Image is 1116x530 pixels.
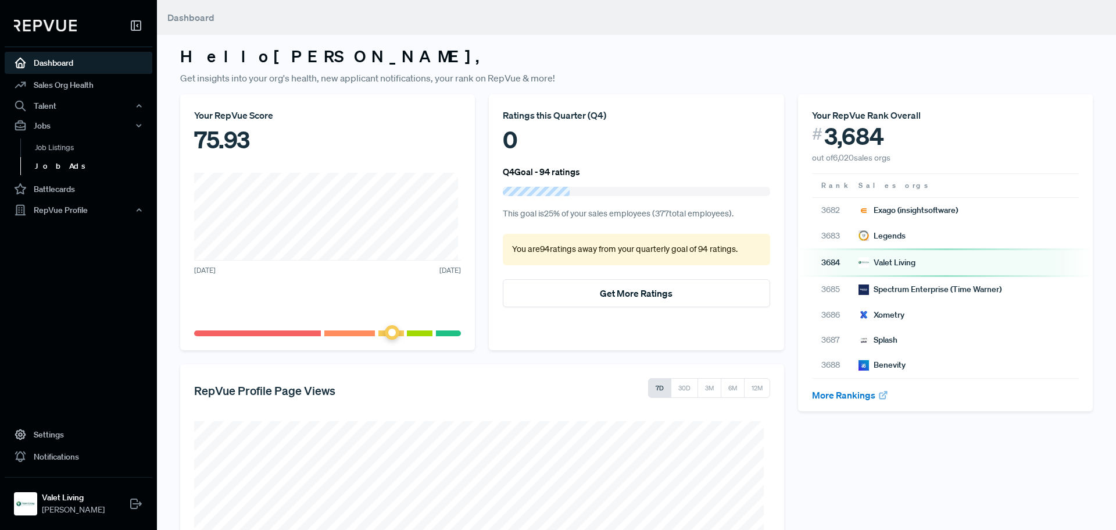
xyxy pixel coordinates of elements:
div: Spectrum Enterprise (Time Warner) [859,283,1001,296]
span: 3688 [821,359,849,371]
div: Ratings this Quarter ( Q4 ) [503,108,770,122]
span: 3686 [821,309,849,321]
a: Notifications [5,446,152,468]
span: [DATE] [439,265,461,276]
span: # [812,122,822,146]
div: Legends [859,230,906,242]
button: 12M [744,378,770,398]
h3: Hello [PERSON_NAME] , [180,47,1093,66]
button: 6M [721,378,745,398]
img: Exago (insightsoftware) [859,205,869,216]
strong: Valet Living [42,492,105,504]
img: Xometry [859,310,869,320]
span: 3687 [821,334,849,346]
img: Benevity [859,360,869,371]
div: 0 [503,122,770,157]
div: Splash [859,334,897,346]
span: 3684 [821,257,849,269]
a: Job Listings [20,138,168,157]
a: Dashboard [5,52,152,74]
button: 30D [671,378,698,398]
p: You are 94 ratings away from your quarterly goal of 94 ratings . [512,243,760,256]
div: Xometry [859,309,904,321]
img: Valet Living [16,495,35,513]
h6: Q4 Goal - 94 ratings [503,166,580,177]
span: 3,684 [824,122,884,150]
p: Get insights into your org's health, new applicant notifications, your rank on RepVue & more! [180,71,1093,85]
button: 7D [648,378,671,398]
button: 3M [697,378,721,398]
span: Your RepVue Rank Overall [812,109,921,121]
div: Exago (insightsoftware) [859,204,958,216]
a: Valet LivingValet Living[PERSON_NAME] [5,477,152,521]
div: Valet Living [859,257,915,269]
h5: RepVue Profile Page Views [194,383,335,397]
img: Valet Living [859,257,869,268]
button: Jobs [5,116,152,136]
button: RepVue Profile [5,200,152,220]
span: [DATE] [194,265,216,276]
span: Rank [821,180,849,191]
button: Get More Ratings [503,279,770,307]
span: 3685 [821,283,849,296]
button: Talent [5,96,152,116]
span: Sales orgs [859,180,930,191]
img: Splash [859,335,869,346]
p: This goal is 25 % of your sales employees ( 377 total employees). [503,208,770,220]
div: Your RepVue Score [194,108,461,122]
a: Sales Org Health [5,74,152,96]
div: 75.93 [194,122,461,157]
span: 3683 [821,230,849,242]
a: Job Ads [20,157,168,176]
span: out of 6,020 sales orgs [812,152,890,163]
a: Battlecards [5,178,152,200]
a: Settings [5,424,152,446]
span: Dashboard [167,12,214,23]
a: More Rankings [812,389,889,401]
img: Spectrum Enterprise (Time Warner) [859,284,869,295]
img: Legends [859,230,869,241]
img: RepVue [14,20,77,31]
span: [PERSON_NAME] [42,504,105,516]
span: 3682 [821,204,849,216]
div: Benevity [859,359,906,371]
